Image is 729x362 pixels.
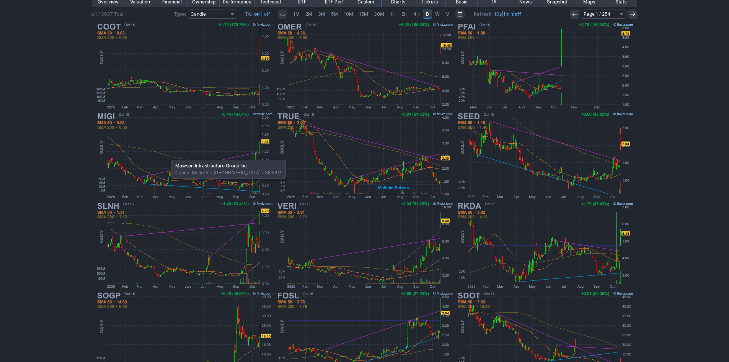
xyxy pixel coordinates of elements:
b: TA: [245,11,253,17]
a: M [443,10,452,19]
a: D [423,10,432,19]
span: 5M [331,11,338,17]
span: • [209,170,214,175]
a: 10M [341,10,356,19]
span: 30M [374,11,384,17]
a: 3M [315,10,328,19]
span: 1M [293,11,300,17]
a: 30M [371,10,387,19]
a: 4H [411,10,422,19]
span: 15M [359,11,368,17]
a: W [432,10,442,19]
img: SLNH - Soluna Holdings Inc - Stock Price Chart [95,200,274,290]
span: 10M [344,11,353,17]
a: 5M [328,10,341,19]
span: | | [474,10,521,18]
a: 2M [303,10,315,19]
button: Range [455,10,465,19]
div: #1 / 3037 Total [92,10,125,18]
span: | [261,11,263,17]
a: 1H [387,10,398,19]
span: • [261,170,265,175]
img: MIGI - Mawson Infrastructure Group Inc - Stock Price Chart [95,111,274,200]
b: Refresh: [474,11,493,17]
button: Interval [278,10,287,19]
a: off [515,11,521,17]
span: D [426,11,429,17]
b: Type: [174,11,186,17]
span: 2H [401,11,408,17]
div: Capital Markets [GEOGRAPHIC_DATA] 38.56M [171,160,286,179]
img: VERI - Veritone Inc - Stock Price Chart [275,200,454,290]
a: 1min [503,11,513,17]
b: Mawson Infrastructure Group Inc [175,163,247,169]
img: SEED - Origin Agritech Ltd - Stock Price Chart [455,111,634,200]
a: 15M [356,10,371,19]
img: PFAI - Pinnacle Food Group Ltd - Stock Price Chart [455,21,634,111]
span: 1H [390,11,396,17]
img: COOT - Australian Oilseeds Holdings Limited - Stock Price Chart [95,21,274,111]
img: OMER - Omeros Corporation - Stock Price Chart [275,21,454,111]
a: off [264,11,270,17]
span: 4H [413,11,420,17]
span: 3M [318,11,325,17]
span: M [445,11,450,17]
a: 2H [399,10,410,19]
img: TRUE - Truecar Inc - Stock Price Chart [275,111,454,200]
span: W [435,11,440,17]
a: on [254,11,259,17]
a: 1M [290,10,302,19]
span: 2M [305,11,312,17]
img: RKDA - Arcadia Biosciences Inc - Stock Price Chart [455,200,634,290]
a: 10s [494,11,502,17]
